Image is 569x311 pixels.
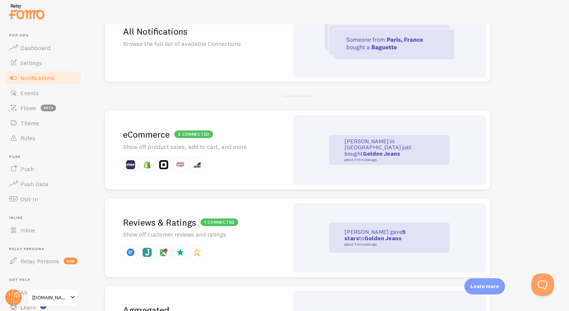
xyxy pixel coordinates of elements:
[20,134,35,142] span: Rules
[20,89,39,97] span: Events
[325,20,454,59] img: all-integrations.svg
[192,160,201,169] img: fomo_icons_big_commerce.svg
[126,248,135,257] img: fomo_icons_yotpo.svg
[41,105,56,111] span: beta
[20,288,37,296] span: Alerts
[344,138,420,162] p: [PERSON_NAME] in [GEOGRAPHIC_DATA] just bought
[5,161,82,176] a: Push
[20,257,59,265] span: Relay Persona
[20,59,42,67] span: Settings
[8,2,46,21] img: fomo-relay-logo-orange.svg
[143,160,152,169] img: fomo_icons_shopify.svg
[5,100,82,115] a: Flows beta
[20,119,39,127] span: Theme
[5,176,82,191] a: Push Data
[364,235,402,242] a: Golden Jeans
[20,226,35,234] span: Inline
[5,70,82,85] a: Notifications
[20,104,36,112] span: Flows
[201,218,238,226] div: 1 connected
[9,33,82,38] span: Pop-ups
[344,243,417,246] small: about 4 minutes ago
[123,129,271,140] h2: eCommerce
[20,44,50,52] span: Dashboard
[344,229,420,246] p: [PERSON_NAME] gave to
[32,293,68,302] span: [DOMAIN_NAME]
[531,273,554,296] iframe: Help Scout Beacon - Open
[9,215,82,220] span: Inline
[5,130,82,146] a: Rules
[5,85,82,100] a: Events
[123,230,271,239] p: Show off customer reviews and ratings
[5,40,82,55] a: Dashboard
[159,248,168,257] img: fomo_icons_google_review.svg
[5,115,82,130] a: Theme
[143,248,152,257] img: fomo_icons_judgeme.svg
[105,199,490,278] a: 1 connectedReviews & Ratings Show off customer reviews and ratings [PERSON_NAME] gave5 starstoGol...
[123,26,271,37] h2: All Notifications
[176,248,185,257] img: fomo_icons_trustpilot.svg
[123,217,271,228] h2: Reviews & Ratings
[20,303,36,311] span: Learn
[5,253,82,269] a: Relay Persona new
[105,111,490,190] a: 2 connectedeCommerce Show off product sales, add to cart, and more [PERSON_NAME] in [GEOGRAPHIC_D...
[5,55,82,70] a: Settings
[20,74,55,82] span: Notifications
[5,285,82,300] a: Alerts
[176,160,185,169] img: fomo_icons_woo_commerce.svg
[9,247,82,252] span: Relay Persona
[20,195,38,203] span: Opt-In
[5,223,82,238] a: Inline
[344,228,406,242] strong: 5 stars
[470,283,499,290] p: Learn more
[9,155,82,159] span: Push
[464,278,505,294] div: Learn more
[9,278,82,282] span: Get Help
[344,158,417,162] small: about 4 minutes ago
[159,160,168,169] img: fomo_icons_square.svg
[20,180,49,188] span: Push Data
[20,165,34,173] span: Push
[123,143,271,151] p: Show off product sales, add to cart, and more
[64,258,78,264] span: new
[27,288,78,306] a: [DOMAIN_NAME]
[174,130,213,138] div: 2 connected
[126,160,135,169] img: fomo_icons_stripe.svg
[123,39,271,48] p: Browse the full list of available Connections
[363,150,400,157] strong: Golden Jeans
[192,248,201,257] img: fomo_icons_stamped.svg
[5,191,82,206] a: Opt-In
